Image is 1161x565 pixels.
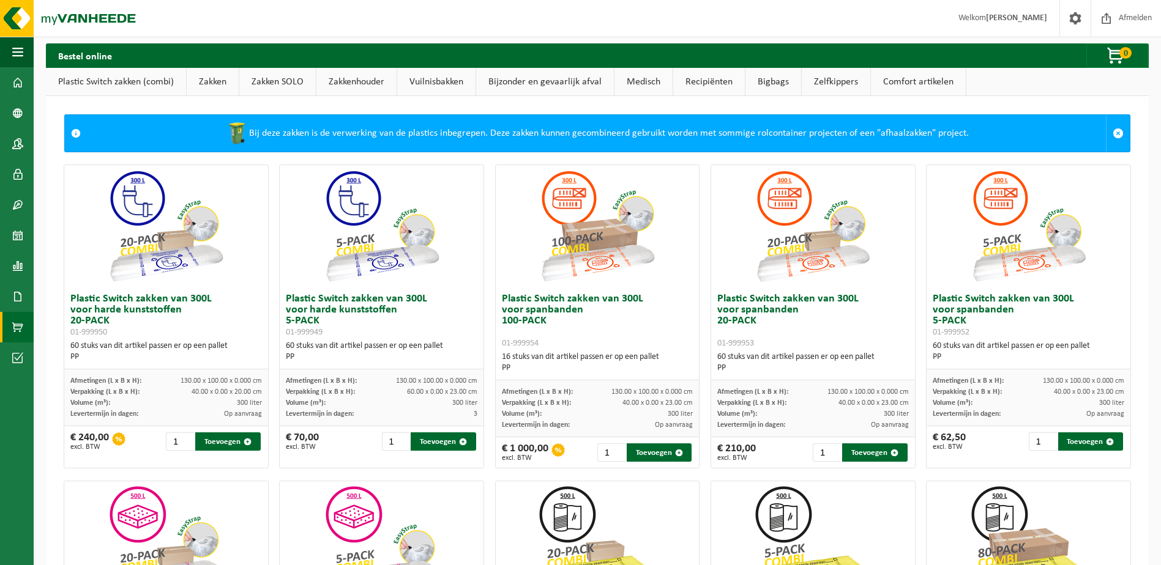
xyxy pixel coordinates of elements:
[622,399,693,407] span: 40.00 x 0.00 x 23.00 cm
[933,399,972,407] span: Volume (m³):
[986,13,1047,23] strong: [PERSON_NAME]
[1058,432,1123,451] button: Toevoegen
[502,410,542,418] span: Volume (m³):
[181,377,262,385] span: 130.00 x 100.00 x 0.000 cm
[502,388,573,396] span: Afmetingen (L x B x H):
[614,68,673,96] a: Medisch
[187,68,239,96] a: Zakken
[502,454,548,462] span: excl. BTW
[673,68,745,96] a: Recipiënten
[70,328,107,337] span: 01-999950
[70,443,109,451] span: excl. BTW
[70,352,262,363] div: PP
[802,68,870,96] a: Zelfkippers
[70,410,138,418] span: Levertermijn in dagen:
[452,399,477,407] span: 300 liter
[396,377,477,385] span: 130.00 x 100.00 x 0.000 cm
[411,432,476,451] button: Toevoegen
[397,68,476,96] a: Vuilnisbakken
[1043,377,1124,385] span: 130.00 x 100.00 x 0.000 cm
[286,377,357,385] span: Afmetingen (L x B x H):
[286,294,477,338] h3: Plastic Switch zakken van 300L voor harde kunststoffen 5-PACK
[476,68,614,96] a: Bijzonder en gevaarlijk afval
[224,410,262,418] span: Op aanvraag
[1099,399,1124,407] span: 300 liter
[717,454,756,462] span: excl. BTW
[286,410,354,418] span: Levertermijn in dagen:
[717,352,909,374] div: 60 stuks van dit artikel passen er op een pallet
[717,388,788,396] span: Afmetingen (L x B x H):
[46,43,124,67] h2: Bestel online
[717,363,909,374] div: PP
[933,432,966,451] div: € 62,50
[597,443,625,462] input: 1
[286,432,319,451] div: € 70,00
[237,399,262,407] span: 300 liter
[502,294,693,349] h3: Plastic Switch zakken van 300L voor spanbanden 100-PACK
[827,388,909,396] span: 130.00 x 100.00 x 0.000 cm
[933,294,1124,338] h3: Plastic Switch zakken van 300L voor spanbanden 5-PACK
[1086,410,1124,418] span: Op aanvraag
[474,410,477,418] span: 3
[627,443,692,462] button: Toevoegen
[668,410,693,418] span: 300 liter
[933,388,1002,396] span: Verpakking (L x B x H):
[70,341,262,363] div: 60 stuks van dit artikel passen er op een pallet
[933,341,1124,363] div: 60 stuks van dit artikel passen er op een pallet
[321,165,443,287] img: 01-999949
[70,432,109,451] div: € 240,00
[239,68,316,96] a: Zakken SOLO
[717,399,786,407] span: Verpakking (L x B x H):
[70,399,110,407] span: Volume (m³):
[717,410,757,418] span: Volume (m³):
[286,443,319,451] span: excl. BTW
[286,388,355,396] span: Verpakking (L x B x H):
[286,352,477,363] div: PP
[286,341,477,363] div: 60 stuks van dit artikel passen er op een pallet
[838,399,909,407] span: 40.00 x 0.00 x 23.00 cm
[1086,43,1148,68] button: 0
[502,352,693,374] div: 16 stuks van dit artikel passen er op een pallet
[717,421,785,429] span: Levertermijn in dagen:
[1054,388,1124,396] span: 40.00 x 0.00 x 23.00 cm
[70,388,140,396] span: Verpakking (L x B x H):
[717,443,756,462] div: € 210,00
[70,377,141,385] span: Afmetingen (L x B x H):
[316,68,397,96] a: Zakkenhouder
[87,115,1106,152] div: Bij deze zakken is de verwerking van de plastics inbegrepen. Deze zakken kunnen gecombineerd gebr...
[166,432,194,451] input: 1
[225,121,249,146] img: WB-0240-HPE-GN-50.png
[933,443,966,451] span: excl. BTW
[745,68,801,96] a: Bigbags
[884,410,909,418] span: 300 liter
[502,363,693,374] div: PP
[105,165,227,287] img: 01-999950
[407,388,477,396] span: 60.00 x 0.00 x 23.00 cm
[1029,432,1057,451] input: 1
[871,68,966,96] a: Comfort artikelen
[933,352,1124,363] div: PP
[752,165,874,287] img: 01-999953
[502,339,539,348] span: 01-999954
[502,399,571,407] span: Verpakking (L x B x H):
[286,399,326,407] span: Volume (m³):
[611,388,693,396] span: 130.00 x 100.00 x 0.000 cm
[933,410,1001,418] span: Levertermijn in dagen:
[717,339,754,348] span: 01-999953
[933,377,1004,385] span: Afmetingen (L x B x H):
[1106,115,1130,152] a: Sluit melding
[871,421,909,429] span: Op aanvraag
[286,328,323,337] span: 01-999949
[382,432,410,451] input: 1
[933,328,969,337] span: 01-999952
[502,443,548,462] div: € 1 000,00
[717,294,909,349] h3: Plastic Switch zakken van 300L voor spanbanden 20-PACK
[1119,47,1132,59] span: 0
[46,68,186,96] a: Plastic Switch zakken (combi)
[195,432,260,451] button: Toevoegen
[70,294,262,338] h3: Plastic Switch zakken van 300L voor harde kunststoffen 20-PACK
[655,421,693,429] span: Op aanvraag
[968,165,1090,287] img: 01-999952
[192,388,262,396] span: 40.00 x 0.00 x 20.00 cm
[842,443,907,462] button: Toevoegen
